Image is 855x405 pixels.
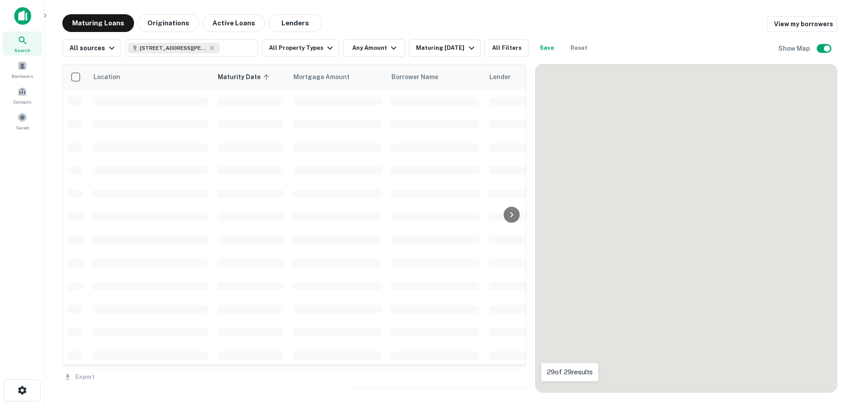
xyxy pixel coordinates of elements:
span: Maturity Date [218,72,272,82]
img: capitalize-icon.png [14,7,31,25]
span: Contacts [13,98,31,105]
div: All sources [69,43,117,53]
span: Mortgage Amount [293,72,361,82]
span: [STREET_ADDRESS][PERSON_NAME] [140,44,207,52]
div: Maturing [DATE] [416,43,476,53]
span: Saved [16,124,29,131]
p: 29 of 29 results [547,367,593,377]
a: View my borrowers [767,16,837,32]
th: Lender [484,64,627,89]
button: Any Amount [343,39,405,57]
button: Originations [138,14,199,32]
a: Borrowers [3,57,42,81]
button: Active Loans [203,14,265,32]
th: Mortgage Amount [288,64,386,89]
button: Maturing [DATE] [409,39,480,57]
span: Search [14,47,30,54]
span: Borrowers [12,72,33,80]
h6: Show Map [778,44,811,53]
a: Search [3,32,42,56]
button: Reset [565,39,593,57]
div: 0 0 [536,64,837,392]
button: All sources [62,39,121,57]
button: Lenders [269,14,322,32]
span: Lender [489,72,511,82]
a: Saved [3,109,42,133]
span: Location [93,72,120,82]
th: Location [88,64,212,89]
a: Contacts [3,83,42,107]
button: Save your search to get updates of matches that match your search criteria. [533,39,561,57]
span: Borrower Name [391,72,438,82]
th: Maturity Date [212,64,288,89]
button: All Property Types [262,39,339,57]
button: Maturing Loans [62,14,134,32]
button: All Filters [484,39,529,57]
th: Borrower Name [386,64,484,89]
iframe: Chat Widget [810,334,855,377]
